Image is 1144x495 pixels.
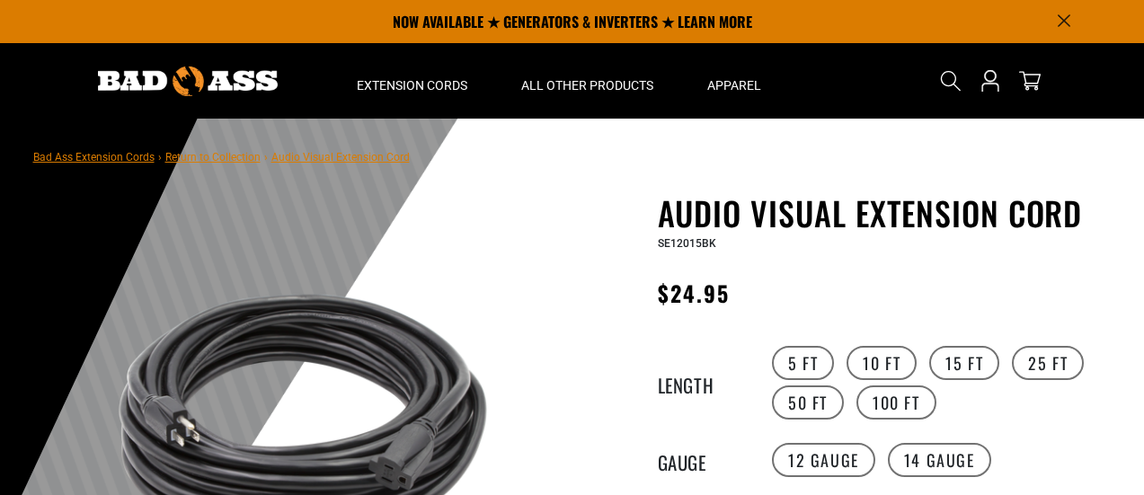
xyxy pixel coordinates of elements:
summary: Apparel [680,43,788,119]
span: Apparel [707,77,761,93]
img: Bad Ass Extension Cords [98,66,278,96]
label: 15 FT [929,346,999,380]
span: Audio Visual Extension Cord [271,151,410,164]
label: 12 Gauge [772,443,875,477]
span: › [158,151,162,164]
a: Bad Ass Extension Cords [33,151,155,164]
summary: All Other Products [494,43,680,119]
h1: Audio Visual Extension Cord [658,194,1098,232]
label: 25 FT [1012,346,1084,380]
legend: Length [658,371,748,394]
label: 14 Gauge [888,443,991,477]
summary: Search [936,66,965,95]
span: $24.95 [658,277,730,309]
span: › [264,151,268,164]
a: Return to Collection [165,151,261,164]
legend: Gauge [658,448,748,472]
label: 100 FT [856,385,936,420]
span: All Other Products [521,77,653,93]
span: Extension Cords [357,77,467,93]
label: 5 FT [772,346,834,380]
label: 10 FT [847,346,917,380]
summary: Extension Cords [330,43,494,119]
label: 50 FT [772,385,844,420]
nav: breadcrumbs [33,146,410,167]
span: SE12015BK [658,237,716,250]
